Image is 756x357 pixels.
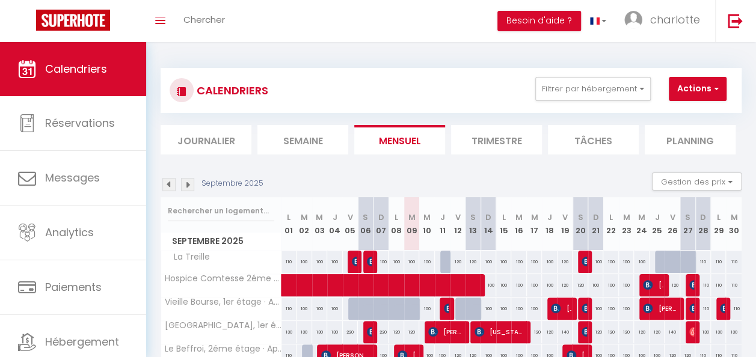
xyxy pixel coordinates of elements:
[435,197,450,251] th: 11
[389,251,404,273] div: 100
[588,197,604,251] th: 21
[609,212,613,223] abbr: L
[281,297,297,320] div: 110
[535,77,651,101] button: Filtrer par hébergement
[527,251,542,273] div: 100
[45,170,100,185] span: Messages
[527,197,542,251] th: 17
[619,197,635,251] th: 23
[404,251,420,273] div: 100
[161,125,251,154] li: Journalier
[312,197,328,251] th: 03
[367,250,372,273] span: [PERSON_NAME]
[201,178,263,189] p: Septembre 2025
[163,297,283,307] span: Vieille Bourse, 1er étage · Appart neuf: "La vieille Bourse" [GEOGRAPHIC_DATA]
[711,274,727,296] div: 110
[548,125,639,154] li: Tâches
[455,212,460,223] abbr: V
[562,212,568,223] abbr: V
[194,77,268,104] h3: CALENDRIERS
[527,297,542,320] div: 100
[711,197,727,251] th: 29
[603,197,619,251] th: 22
[444,297,449,320] span: [PERSON_NAME]
[711,251,727,273] div: 110
[624,11,642,29] img: ...
[515,212,523,223] abbr: M
[466,197,481,251] th: 13
[603,321,619,343] div: 120
[547,212,552,223] abbr: J
[45,279,102,294] span: Paiements
[312,297,328,320] div: 100
[558,321,573,343] div: 140
[373,251,389,273] div: 100
[297,197,312,251] th: 02
[685,212,690,223] abbr: S
[36,10,110,31] img: Super Booking
[655,212,660,223] abbr: J
[343,321,358,343] div: 220
[281,321,297,343] div: 130
[301,212,308,223] abbr: M
[297,251,312,273] div: 100
[588,251,604,273] div: 100
[643,273,663,296] span: [PERSON_NAME]
[343,197,358,251] th: 05
[689,320,694,343] span: [PERSON_NAME]
[428,320,463,343] span: [PERSON_NAME]
[582,250,586,273] span: [PERSON_NAME]
[327,197,343,251] th: 04
[163,344,283,353] span: Le Beffroi, 2éme étage · Appart neuf "Le Beffroi" Vieux-Lille
[419,297,435,320] div: 100
[389,197,404,251] th: 08
[726,297,742,320] div: 110
[717,212,721,223] abbr: L
[404,197,420,251] th: 09
[542,251,558,273] div: 100
[378,212,384,223] abbr: D
[327,321,343,343] div: 130
[665,321,680,343] div: 140
[593,212,599,223] abbr: D
[728,13,743,28] img: logout
[367,320,372,343] span: [PERSON_NAME]
[297,297,312,320] div: 100
[650,12,700,27] span: charlotte
[333,212,337,223] abbr: J
[183,13,225,26] span: Chercher
[470,212,476,223] abbr: S
[582,297,586,320] span: [PERSON_NAME]
[588,297,604,320] div: 100
[440,212,444,223] abbr: J
[404,321,420,343] div: 120
[695,297,711,320] div: 110
[670,212,675,223] abbr: V
[680,197,696,251] th: 27
[163,321,283,330] span: [GEOGRAPHIC_DATA], 1er étage · Appart neuf "[GEOGRAPHIC_DATA]" [GEOGRAPHIC_DATA]
[281,251,297,273] div: 110
[327,297,343,320] div: 100
[695,274,711,296] div: 110
[281,197,297,251] th: 01
[481,297,496,320] div: 100
[726,321,742,343] div: 130
[395,212,398,223] abbr: L
[711,321,727,343] div: 130
[634,251,650,273] div: 100
[45,334,119,349] span: Hébergement
[419,197,435,251] th: 10
[161,233,281,250] span: Septembre 2025
[389,321,404,343] div: 120
[511,297,527,320] div: 100
[551,297,571,320] span: [PERSON_NAME]
[45,225,94,240] span: Analytics
[542,197,558,251] th: 18
[652,172,742,191] button: Gestion des prix
[496,197,512,251] th: 15
[527,321,542,343] div: 120
[619,321,635,343] div: 120
[373,197,389,251] th: 07
[327,251,343,273] div: 100
[466,251,481,273] div: 120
